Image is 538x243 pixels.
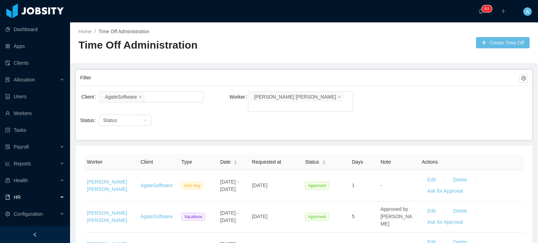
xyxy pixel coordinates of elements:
button: icon: setting [519,74,528,83]
a: AgateSoftware [140,214,173,219]
span: 1 [352,183,355,188]
i: icon: medicine-box [5,178,10,183]
i: icon: file-protect [5,144,10,149]
span: [DATE] [252,183,267,188]
a: icon: userWorkers [5,106,64,120]
i: icon: solution [5,77,10,82]
span: [DATE] [252,214,267,219]
a: icon: profileTasks [5,123,64,137]
i: icon: caret-down [322,162,326,164]
i: icon: plus [501,9,506,14]
p: 3 [487,5,489,12]
span: 5 [352,214,355,219]
span: Configuration [14,211,43,217]
i: icon: close [338,95,341,99]
button: Ask for Approval [422,217,469,228]
a: icon: pie-chartDashboard [5,22,64,36]
i: icon: caret-down [234,162,237,164]
i: icon: setting [5,212,10,216]
i: icon: line-chart [5,161,10,166]
span: [DATE] - [DATE] [220,210,239,223]
h2: Time Off Administration [78,38,304,52]
span: Approved [305,182,329,190]
span: Actions [422,159,438,165]
i: icon: bell [478,9,483,14]
div: Sort [322,159,326,164]
span: Note [380,159,391,165]
input: Worker [250,102,254,110]
a: icon: appstoreApps [5,39,64,53]
p: 6 [484,5,487,12]
button: icon: plusCreate Time Off [476,37,530,48]
a: Home [78,29,91,34]
label: Status [80,117,99,123]
span: [DATE] - [DATE] [220,179,239,192]
li: AgateSoftware [101,93,144,101]
span: A [526,7,529,16]
div: Filter [80,71,519,84]
span: Reports [14,161,31,166]
span: Approved by [PERSON_NAME] [380,206,412,227]
a: AgateSoftware [140,183,173,188]
button: Ask for Approval [422,186,469,197]
button: Edit [422,206,441,217]
sup: 63 [482,5,492,12]
i: icon: book [5,195,10,200]
a: icon: auditClients [5,56,64,70]
input: Client [146,93,150,101]
span: - [380,183,382,188]
div: AgateSoftware [105,93,137,101]
button: Edit [422,174,441,186]
i: icon: caret-up [234,159,237,161]
span: Status [305,158,319,166]
i: icon: caret-up [322,159,326,161]
span: Worker [87,159,103,165]
span: Requested at [252,159,281,165]
span: Status [103,117,117,123]
span: Payroll [14,144,29,150]
span: Date [220,158,231,166]
i: icon: close [139,95,142,99]
li: Guilherme Arantes Rocha [250,93,343,101]
span: / [94,29,96,34]
a: [PERSON_NAME] [PERSON_NAME] [87,210,127,223]
span: Allocation [14,77,35,83]
span: Client [140,159,153,165]
a: [PERSON_NAME] [PERSON_NAME] [87,179,127,192]
div: Sort [233,159,237,164]
label: Client [82,94,99,100]
div: [PERSON_NAME] [PERSON_NAME] [254,93,336,101]
a: Time Off Administration [98,29,149,34]
span: Days [352,159,363,165]
span: Sick day [181,182,203,190]
button: Delete [447,174,473,186]
button: Delete [447,206,473,217]
span: HR [14,194,21,200]
span: Health [14,178,28,183]
a: icon: robotUsers [5,90,64,103]
i: icon: down [143,118,147,123]
span: Approved [305,213,329,221]
span: Type [181,159,192,165]
label: Worker [229,94,250,100]
span: Vacations [181,213,205,221]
